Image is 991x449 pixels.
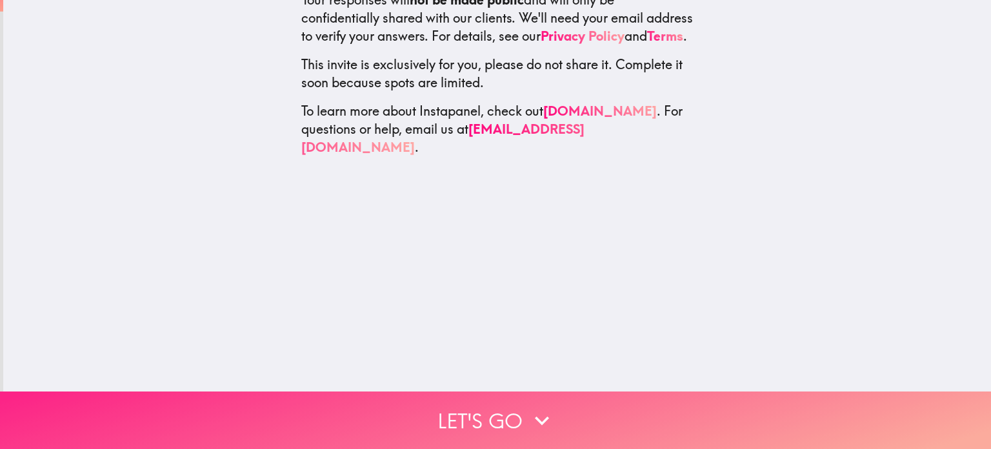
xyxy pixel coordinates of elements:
p: This invite is exclusively for you, please do not share it. Complete it soon because spots are li... [301,55,694,91]
a: Terms [647,27,683,43]
a: Privacy Policy [541,27,625,43]
a: [DOMAIN_NAME] [543,102,657,118]
p: To learn more about Instapanel, check out . For questions or help, email us at . [301,101,694,156]
a: [EMAIL_ADDRESS][DOMAIN_NAME] [301,120,585,154]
